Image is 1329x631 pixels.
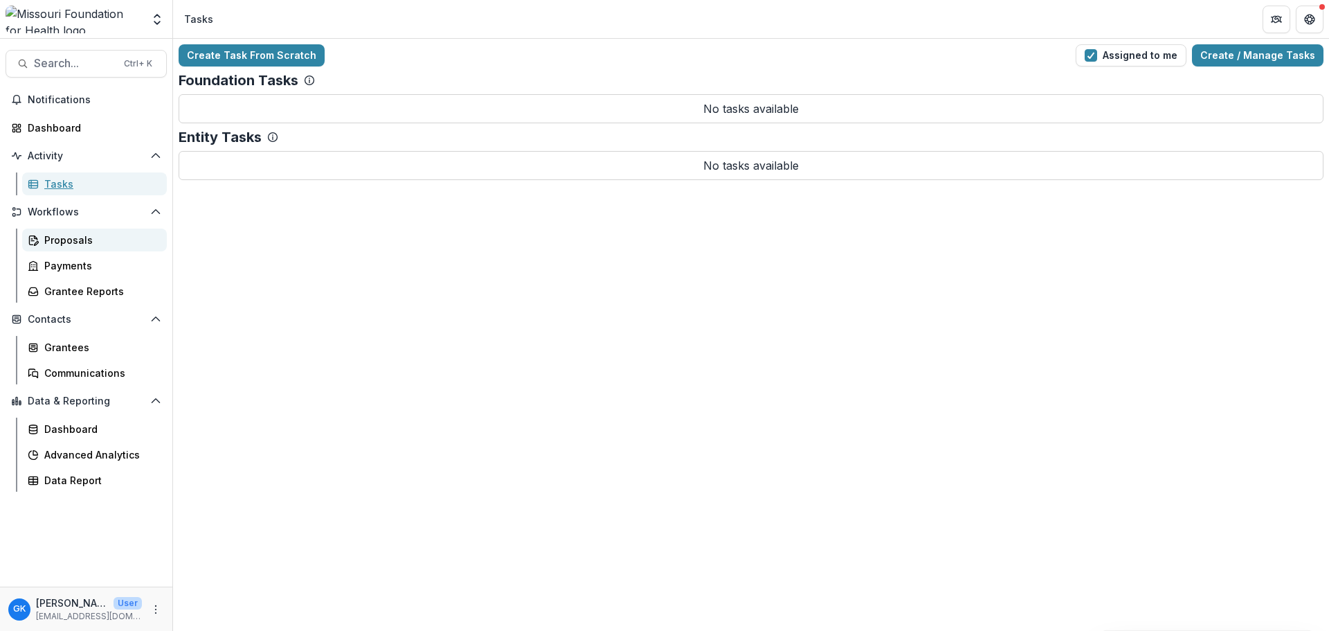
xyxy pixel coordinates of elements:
[121,56,155,71] div: Ctrl + K
[44,473,156,488] div: Data Report
[44,340,156,355] div: Grantees
[44,447,156,462] div: Advanced Analytics
[28,121,156,135] div: Dashboard
[1192,44,1323,66] a: Create / Manage Tasks
[22,280,167,303] a: Grantee Reports
[1263,6,1290,33] button: Partners
[44,422,156,436] div: Dashboard
[22,418,167,441] a: Dashboard
[147,6,167,33] button: Open entity switcher
[28,94,161,106] span: Notifications
[22,336,167,359] a: Grantees
[44,233,156,247] div: Proposals
[13,605,26,614] div: Grace Kyung
[6,89,167,111] button: Notifications
[179,129,262,145] p: Entity Tasks
[36,610,142,623] p: [EMAIL_ADDRESS][DOMAIN_NAME]
[179,44,325,66] a: Create Task From Scratch
[28,150,145,162] span: Activity
[22,229,167,251] a: Proposals
[44,284,156,299] div: Grantee Reports
[22,443,167,466] a: Advanced Analytics
[179,9,219,29] nav: breadcrumb
[179,151,1323,180] p: No tasks available
[6,308,167,330] button: Open Contacts
[44,258,156,273] div: Payments
[36,596,108,610] p: [PERSON_NAME]
[184,12,213,26] div: Tasks
[179,72,298,89] p: Foundation Tasks
[179,94,1323,123] p: No tasks available
[1076,44,1186,66] button: Assigned to me
[1296,6,1323,33] button: Get Help
[28,206,145,218] span: Workflows
[6,390,167,412] button: Open Data & Reporting
[34,57,116,70] span: Search...
[22,362,167,384] a: Communications
[22,469,167,492] a: Data Report
[147,601,164,618] button: More
[28,314,145,326] span: Contacts
[114,597,142,610] p: User
[44,366,156,380] div: Communications
[44,177,156,191] div: Tasks
[22,172,167,195] a: Tasks
[28,396,145,407] span: Data & Reporting
[6,50,167,78] button: Search...
[6,116,167,139] a: Dashboard
[6,145,167,167] button: Open Activity
[6,201,167,223] button: Open Workflows
[22,254,167,277] a: Payments
[6,6,142,33] img: Missouri Foundation for Health logo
